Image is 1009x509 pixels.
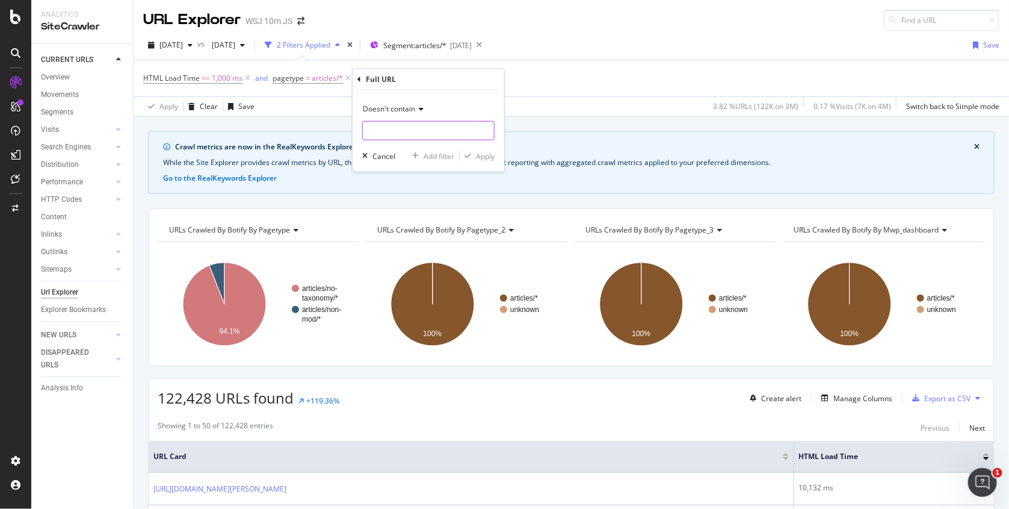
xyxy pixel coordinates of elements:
span: HTML Load Time [143,73,200,83]
div: While the Site Explorer provides crawl metrics by URL, the RealKeywords Explorer enables more rob... [163,157,980,168]
button: Manage Columns [816,391,892,405]
text: taxonomy/* [302,294,338,302]
text: unknown [719,305,748,314]
text: articles/* [927,294,955,302]
div: Add filter [424,151,454,161]
h4: URLs Crawled By Botify By pagetype [167,220,349,240]
div: [DATE] [450,40,472,51]
div: arrow-right-arrow-left [297,17,304,25]
div: Inlinks [41,228,62,241]
text: 100% [632,329,650,338]
a: Search Engines [41,141,113,154]
span: URLs Crawled By Botify By pagetype [169,225,290,235]
div: Save [238,101,255,111]
h4: URLs Crawled By Botify By pagetype_3 [584,220,766,240]
div: Analysis Info [41,382,83,395]
h4: URLs Crawled By Botify By pagetype_2 [375,220,557,240]
span: URLs Crawled By Botify By pagetype_3 [586,225,714,235]
div: Outlinks [41,246,67,258]
text: 100% [840,329,859,338]
text: articles/non- [302,305,341,314]
a: Content [41,211,125,223]
button: Previous [921,420,949,435]
button: Export as CSV [907,389,970,408]
span: URLs Crawled By Botify By mwp_dashboard [794,225,939,235]
a: Sitemaps [41,263,113,276]
div: Visits [41,123,59,136]
button: and [255,72,268,84]
div: Performance [41,176,83,189]
text: articles/* [719,294,747,302]
div: Cancel [372,151,395,161]
div: Movements [41,89,79,101]
svg: A chart. [783,252,985,357]
div: Search Engines [41,141,91,154]
div: Manage Columns [833,393,892,404]
div: Content [41,211,67,223]
a: DISAPPEARED URLS [41,346,113,372]
button: Save [968,36,999,55]
span: articles/* [312,70,343,87]
span: vs [197,39,207,49]
button: Apply [460,150,495,162]
span: URL Card [153,451,780,462]
button: Cancel [357,150,395,162]
div: Create alert [761,393,801,404]
text: mod/* [302,315,321,323]
h4: URLs Crawled By Botify By mwp_dashboard [792,220,974,240]
div: and [255,73,268,83]
div: SiteCrawler [41,20,123,34]
button: Clear [184,97,218,116]
div: CURRENT URLS [41,54,93,66]
div: Switch back to Simple mode [906,101,999,111]
button: [DATE] [207,36,250,55]
div: WSJ 10m JS [245,15,292,27]
button: Create alert [745,389,801,408]
span: 122,428 URLs found [158,388,294,408]
button: Go to the RealKeywords Explorer [163,173,277,184]
button: close banner [971,139,983,155]
span: 1 [993,468,1002,478]
div: A chart. [158,252,360,357]
a: Performance [41,176,113,189]
div: Sitemaps [41,263,72,276]
div: 0.17 % Visits ( 7K on 4M ) [813,101,891,111]
a: [URL][DOMAIN_NAME][PERSON_NAME] [153,483,286,495]
div: 2 Filters Applied [277,40,330,50]
text: unknown [510,305,539,314]
a: Movements [41,89,125,101]
input: Find a URL [884,10,999,31]
div: NEW URLS [41,329,76,342]
div: Apply [159,101,178,111]
div: +119.36% [306,396,339,406]
text: articles/no- [302,284,338,293]
span: 2025 Aug. 23rd [207,40,235,50]
div: times [345,39,355,51]
button: Save [223,97,255,116]
div: Showing 1 to 50 of 122,428 entries [158,420,273,435]
div: URL Explorer [143,10,241,30]
button: [DATE] [143,36,197,55]
div: Export as CSV [924,393,970,404]
span: = [306,73,310,83]
div: Previous [921,423,949,433]
button: Apply [143,97,178,116]
div: Segments [41,106,73,119]
div: 10,132 ms [799,482,989,493]
text: articles/* [510,294,538,302]
a: Url Explorer [41,286,125,299]
span: >= [202,73,210,83]
svg: A chart. [366,252,568,357]
span: HTML Load Time [799,451,965,462]
a: Overview [41,71,125,84]
a: NEW URLS [41,329,113,342]
div: Apply [476,151,495,161]
div: Full URL [366,74,396,84]
iframe: Intercom live chat [968,468,997,497]
div: Clear [200,101,218,111]
svg: A chart. [575,252,777,357]
span: Segment: articles/* [383,40,446,51]
a: Analysis Info [41,382,125,395]
text: 94.1% [220,327,240,336]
